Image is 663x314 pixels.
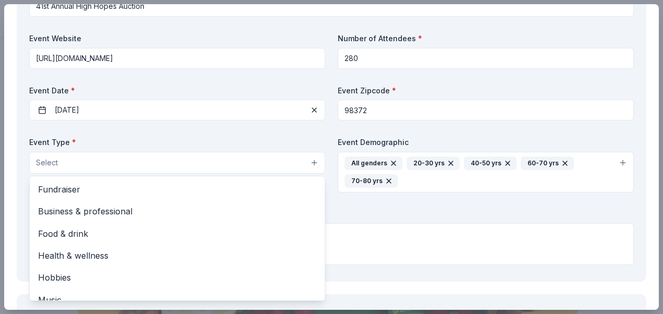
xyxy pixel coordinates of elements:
[38,271,316,284] span: Hobbies
[38,249,316,262] span: Health & wellness
[38,204,316,218] span: Business & professional
[29,176,325,301] div: Select
[36,156,58,169] span: Select
[38,183,316,196] span: Fundraiser
[38,227,316,240] span: Food & drink
[29,152,325,174] button: Select
[38,293,316,307] span: Music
